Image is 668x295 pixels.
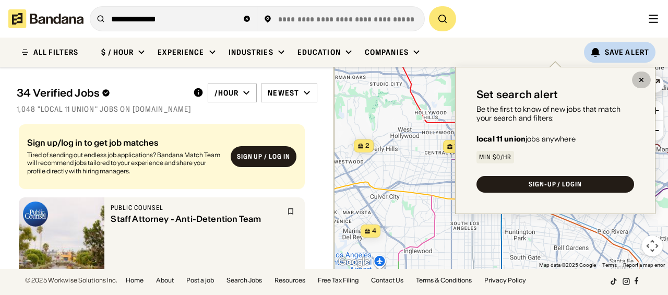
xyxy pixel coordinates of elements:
[337,255,371,269] img: Google
[484,277,526,284] a: Privacy Policy
[17,104,317,114] div: 1,048 "local 11 union" jobs on [DOMAIN_NAME]
[111,204,281,212] div: Public Counsel
[27,151,222,175] div: Tired of sending out endless job applications? Bandana Match Team will recommend jobs tailored to...
[539,262,596,268] span: Map data ©2025 Google
[275,277,305,284] a: Resources
[23,202,48,227] img: Public Counsel logo
[371,277,403,284] a: Contact Us
[237,153,290,161] div: Sign up / Log in
[623,262,665,268] a: Report a map error
[642,235,663,256] button: Map camera controls
[229,48,273,57] div: Industries
[476,135,576,143] div: jobs anywhere
[17,87,185,99] div: 34 Verified Jobs
[297,48,341,57] div: Education
[318,277,359,284] a: Free Tax Filing
[111,214,281,224] div: Staff Attorney - Anti-Detention Team
[126,277,144,284] a: Home
[8,9,83,28] img: Bandana logotype
[268,88,299,98] div: Newest
[416,277,472,284] a: Terms & Conditions
[479,154,511,160] div: Min $0/hr
[529,181,582,187] div: SIGN-UP / LOGIN
[605,48,649,57] div: Save Alert
[226,277,262,284] a: Search Jobs
[33,49,78,56] div: ALL FILTERS
[25,277,117,284] div: © 2025 Workwise Solutions Inc.
[365,141,369,150] span: 2
[372,227,376,235] span: 4
[337,255,371,269] a: Open this area in Google Maps (opens a new window)
[455,142,462,151] span: 10
[476,88,558,101] div: Set search alert
[101,48,134,57] div: $ / hour
[214,88,239,98] div: /hour
[17,120,317,269] div: grid
[156,277,174,284] a: About
[476,134,526,144] b: local 11 union
[476,105,634,123] div: Be the first to know of new jobs that match your search and filters:
[186,277,214,284] a: Post a job
[365,48,409,57] div: Companies
[158,48,204,57] div: Experience
[602,262,617,268] a: Terms (opens in new tab)
[27,138,222,147] div: Sign up/log in to get job matches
